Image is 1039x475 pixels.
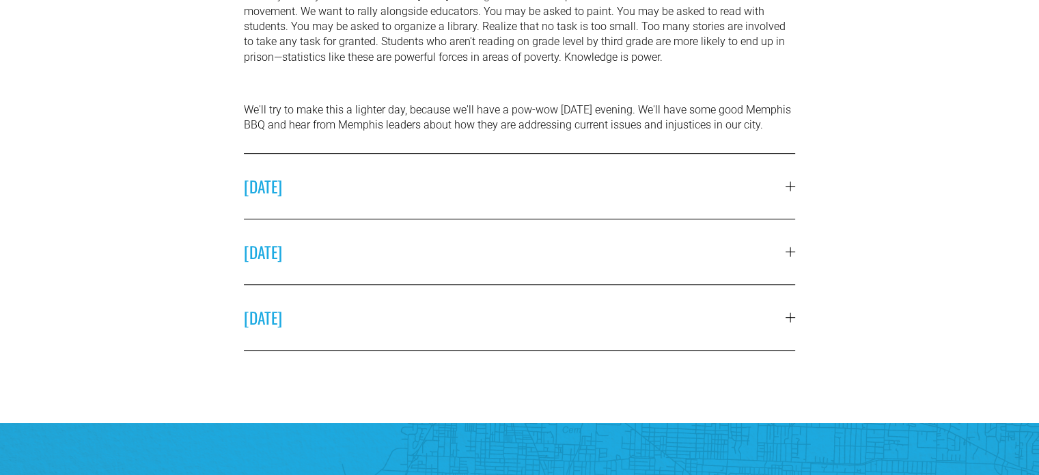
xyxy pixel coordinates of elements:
[244,154,796,219] button: [DATE]
[244,103,796,133] p: We'll try to make this a lighter day, because we'll have a pow-wow [DATE] evening. We'll have som...
[244,174,786,198] span: [DATE]
[244,219,796,284] button: [DATE]
[244,306,786,329] span: [DATE]
[244,240,786,264] span: [DATE]
[244,285,796,350] button: [DATE]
